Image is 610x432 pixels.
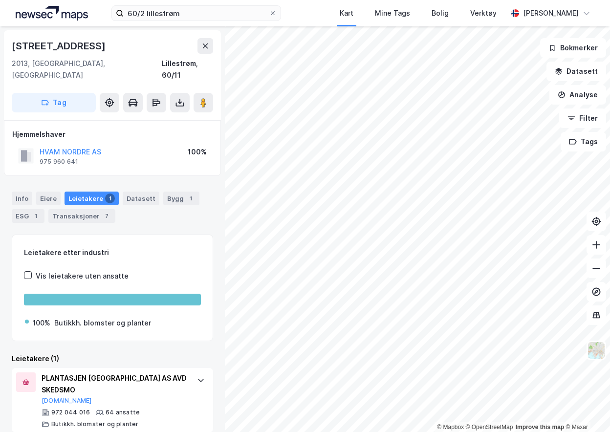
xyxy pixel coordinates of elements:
div: 100% [188,146,207,158]
div: 1 [31,211,41,221]
div: Transaksjoner [48,209,115,223]
div: ESG [12,209,44,223]
a: Mapbox [437,424,464,431]
div: Hjemmelshaver [12,129,213,140]
input: Søk på adresse, matrikkel, gårdeiere, leietakere eller personer [124,6,268,21]
div: 2013, [GEOGRAPHIC_DATA], [GEOGRAPHIC_DATA] [12,58,162,81]
div: [STREET_ADDRESS] [12,38,108,54]
iframe: Chat Widget [561,385,610,432]
div: Eiere [36,192,61,205]
div: Vis leietakere uten ansatte [36,270,129,282]
button: Tags [561,132,606,151]
button: [DOMAIN_NAME] [42,397,92,405]
div: 975 960 641 [40,158,78,166]
div: Verktøy [470,7,497,19]
button: Filter [559,108,606,128]
div: Butikkh. blomster og planter [54,317,151,329]
button: Datasett [546,62,606,81]
div: 100% [33,317,50,329]
a: Improve this map [516,424,564,431]
div: 7 [102,211,111,221]
div: Info [12,192,32,205]
div: Bygg [163,192,199,205]
div: 972 044 016 [51,409,90,416]
button: Bokmerker [540,38,606,58]
div: 64 ansatte [106,409,140,416]
button: Analyse [549,85,606,105]
div: Leietakere [65,192,119,205]
div: Butikkh. blomster og planter [51,420,139,428]
div: PLANTASJEN [GEOGRAPHIC_DATA] AS AVD SKEDSMO [42,372,187,396]
img: logo.a4113a55bc3d86da70a041830d287a7e.svg [16,6,88,21]
a: OpenStreetMap [466,424,513,431]
div: Lillestrøm, 60/11 [162,58,213,81]
div: Leietakere (1) [12,353,213,365]
button: Tag [12,93,96,112]
div: Mine Tags [375,7,410,19]
img: Z [587,341,606,360]
div: 1 [186,194,196,203]
div: Datasett [123,192,159,205]
div: Kontrollprogram for chat [561,385,610,432]
div: 1 [105,194,115,203]
div: Bolig [432,7,449,19]
div: Leietakere etter industri [24,247,201,259]
div: Kart [340,7,353,19]
div: [PERSON_NAME] [523,7,579,19]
